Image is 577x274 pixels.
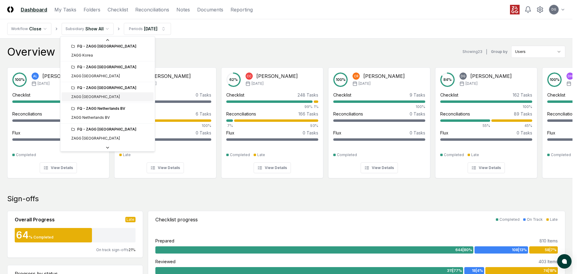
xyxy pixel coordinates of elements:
[71,73,120,79] div: ZAGG [GEOGRAPHIC_DATA]
[71,53,93,58] div: ZAGG Korea
[71,94,120,100] div: ZAGG [GEOGRAPHIC_DATA]
[71,44,151,49] div: FQ - ZAGG [GEOGRAPHIC_DATA]
[71,136,120,141] div: ZAGG [GEOGRAPHIC_DATA]
[71,127,151,132] div: FQ - ZAGG [GEOGRAPHIC_DATA]
[71,85,151,91] div: FQ - ZAGG [GEOGRAPHIC_DATA]
[71,115,110,120] div: ZAGG Netherlands BV
[71,64,151,70] div: FQ - ZAGG [GEOGRAPHIC_DATA]
[71,106,151,111] div: FQ - ZAGG Netherlands BV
